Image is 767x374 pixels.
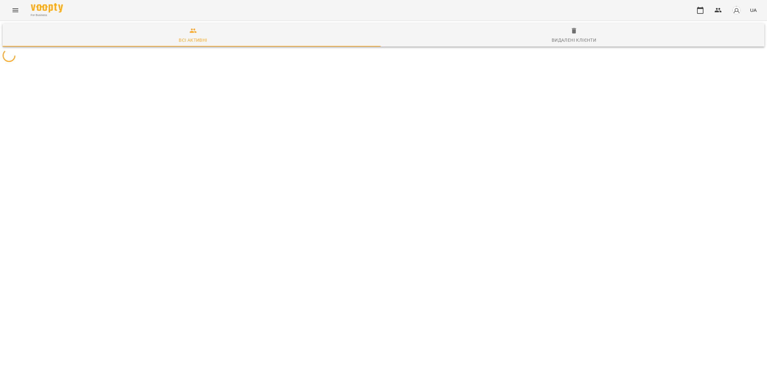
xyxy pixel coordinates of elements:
[31,13,63,17] span: For Business
[8,3,23,18] button: Menu
[750,7,757,13] span: UA
[552,36,596,44] div: Видалені клієнти
[732,6,741,15] img: avatar_s.png
[747,4,759,16] button: UA
[31,3,63,13] img: Voopty Logo
[179,36,207,44] div: Всі активні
